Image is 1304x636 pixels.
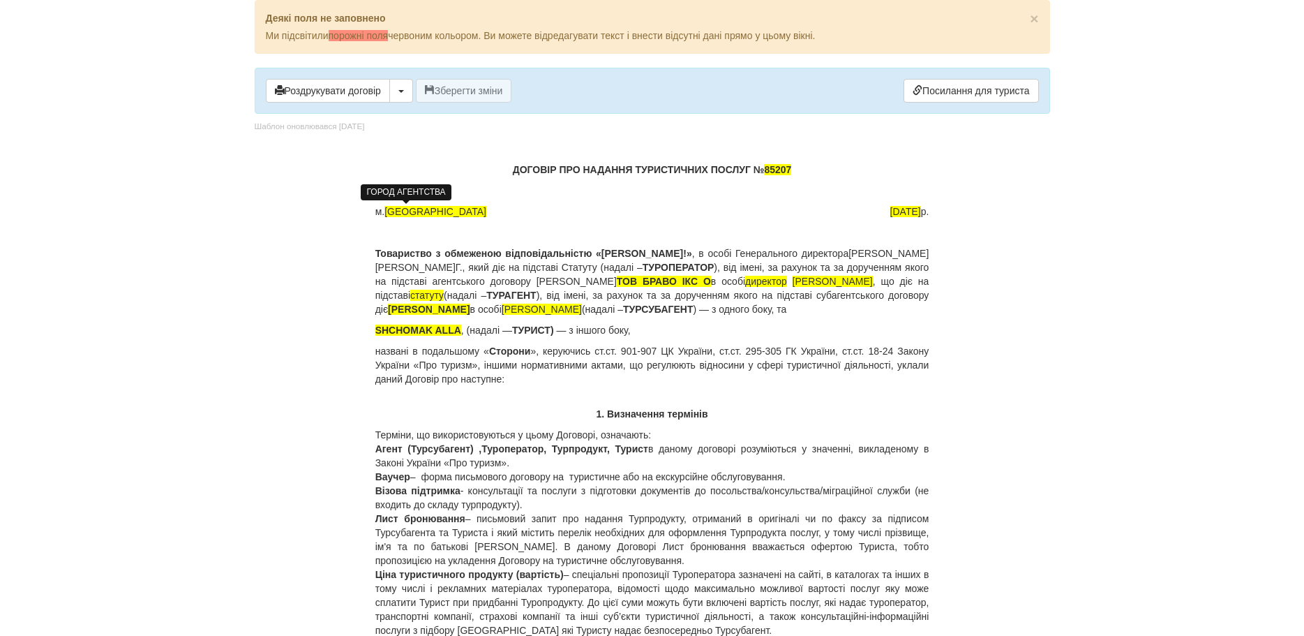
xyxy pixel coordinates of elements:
span: — [556,325,566,336]
span: 85207 [764,164,791,175]
span: порожні поля [329,30,389,41]
b: Ваучер [375,471,410,482]
span: з іншого боку, [569,325,630,336]
button: Close [1030,11,1038,26]
font: (надалі – ) — з одного боку, та [582,304,786,315]
span: в особі [711,276,745,287]
b: Сторони [489,346,531,357]
span: названі в подальшому « [375,346,489,357]
button: Роздрукувати договір [266,79,390,103]
b: ТУРАГЕНТ [486,290,536,301]
b: Агент (Турсубагент) ,Туроператор, Турпродукт, Турист [375,443,648,454]
span: ), від імені, за рахунок та за дорученням якого на підставі субагентського договору діє [375,290,929,315]
span: , ( [461,325,470,336]
span: ТОВ БРАВО ІКС О [617,276,711,287]
b: Товариство з обмеженою відповідальністю «[PERSON_NAME]!» [375,248,692,259]
span: SHCHOMAK ALLA [375,325,461,336]
font: в особі [470,304,502,315]
p: Деякі поля не заповнено [266,11,1039,25]
span: [PERSON_NAME] [793,276,873,287]
a: Посилання для туриста [904,79,1038,103]
span: [PERSON_NAME] [502,304,582,315]
span: надалі — [470,325,512,336]
b: ТУРОПЕРАТОР [643,262,714,273]
span: директор [745,276,787,287]
p: Ми підсвітили червоним кольором. Ви можете відредагувати текст і внести відсутні дані прямо у цьо... [266,29,1039,43]
span: [DATE] [890,206,921,217]
b: ДОГОВІР ПРО НАДАННЯ ТУРИСТИЧНИХ ПОСЛУГ № [513,164,792,175]
b: Візова підтримка [375,485,460,496]
span: [GEOGRAPHIC_DATA] [384,206,486,217]
span: × [1030,10,1038,27]
span: статуту [410,290,444,301]
div: Шаблон оновлювався [DATE] [255,121,365,133]
p: , в особі Генерального директора [375,246,929,316]
span: р. [890,205,929,219]
div: ГОРОД АГЕНТСТВА [361,184,451,200]
b: Лист бронювання [375,513,465,524]
p: 1. Визначення термінів [375,407,929,421]
b: Ціна туристичного продукту (вартість) [375,569,564,580]
b: ТУРИСТ) [512,325,554,336]
span: (надалі – [444,290,486,301]
b: ТУРСУБАГЕНТ [623,304,693,315]
button: Зберегти зміни [416,79,512,103]
span: », керуючись ст.ст. 901-907 ЦК України, ст.ст. 295-305 ГК України, ст.ст. 18-24 Закону України «П... [375,346,929,385]
span: , який діє на підставі Статуту (надалі – [463,262,643,273]
span: [PERSON_NAME] [388,304,470,315]
span: м. [375,205,486,219]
